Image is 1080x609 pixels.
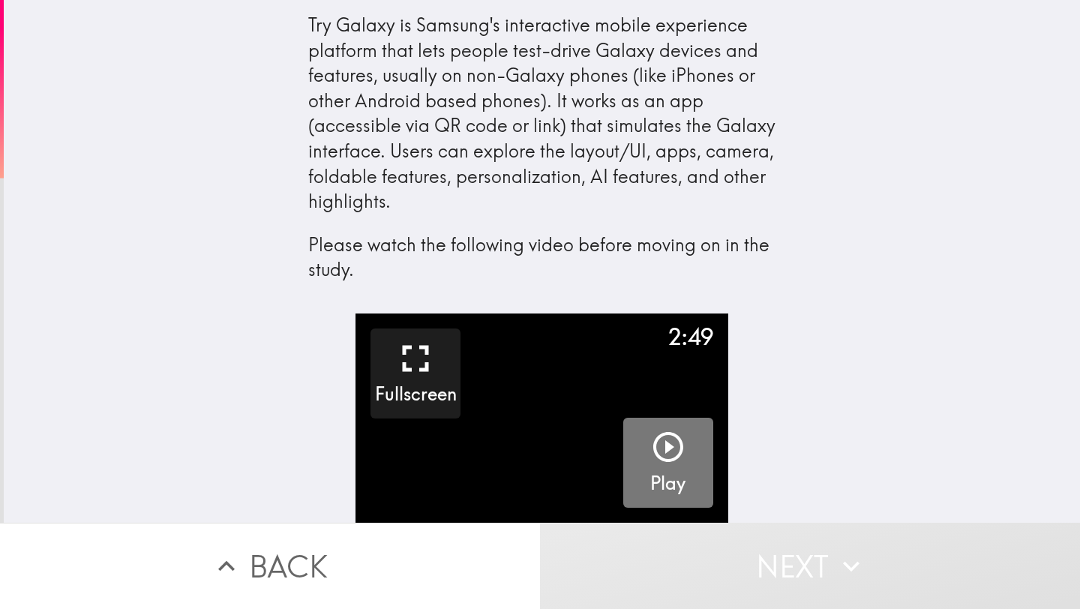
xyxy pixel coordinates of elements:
[540,523,1080,609] button: Next
[668,321,713,352] div: 2:49
[308,13,776,283] div: Try Galaxy is Samsung's interactive mobile experience platform that lets people test-drive Galaxy...
[375,382,457,407] h5: Fullscreen
[650,471,685,496] h5: Play
[370,328,460,418] button: Fullscreen
[308,232,776,283] p: Please watch the following video before moving on in the study.
[623,418,713,508] button: Play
